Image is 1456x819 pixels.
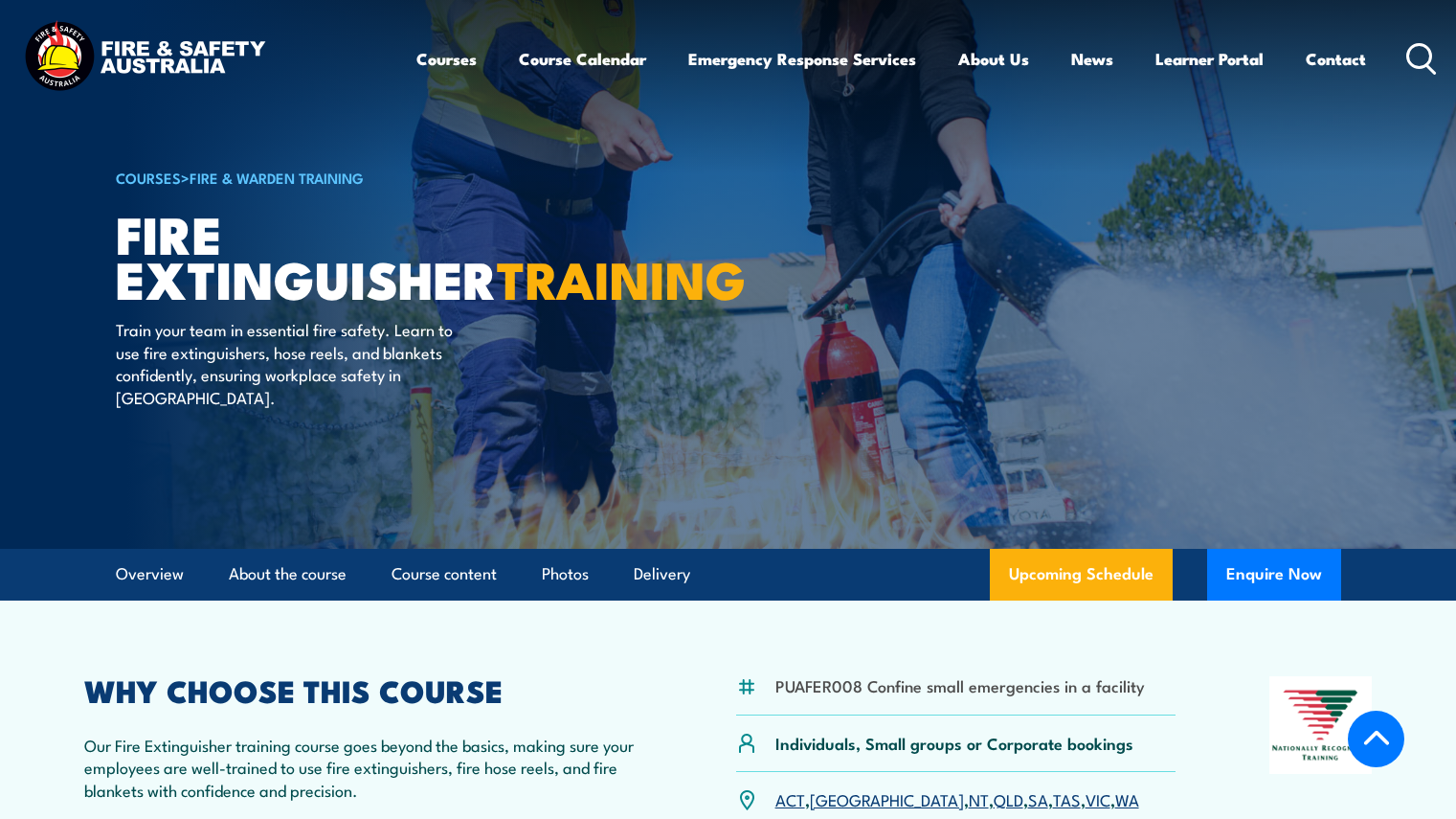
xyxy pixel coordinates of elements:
[1207,549,1341,601] button: Enquire Now
[775,787,805,810] a: ACT
[1115,787,1139,810] a: WA
[116,166,589,189] h6: >
[810,787,964,810] a: [GEOGRAPHIC_DATA]
[392,549,497,600] a: Course content
[190,167,364,188] a: Fire & Warden Training
[519,34,646,84] a: Course Calendar
[84,676,643,703] h2: WHY CHOOSE THIS COURSE
[1086,787,1110,810] a: VIC
[1155,34,1264,84] a: Learner Portal
[497,238,746,317] strong: TRAINING
[229,549,347,600] a: About the course
[634,549,690,600] a: Delivery
[1071,34,1113,84] a: News
[990,549,1173,601] a: Upcoming Schedule
[116,211,589,300] h1: Fire Extinguisher
[994,787,1023,810] a: QLD
[1053,787,1081,810] a: TAS
[1028,787,1048,810] a: SA
[775,674,1145,696] li: PUAFER008 Confine small emergencies in a facility
[84,734,643,801] p: Our Fire Extinguisher training course goes beyond the basics, making sure your employees are well...
[775,788,1139,810] p: , , , , , , ,
[416,34,477,84] a: Courses
[116,549,184,600] a: Overview
[542,549,589,600] a: Photos
[1269,676,1373,774] img: Nationally Recognised Training logo.
[1306,34,1366,84] a: Contact
[969,787,989,810] a: NT
[958,34,1029,84] a: About Us
[116,167,181,188] a: COURSES
[775,732,1133,754] p: Individuals, Small groups or Corporate bookings
[116,318,465,408] p: Train your team in essential fire safety. Learn to use fire extinguishers, hose reels, and blanke...
[688,34,916,84] a: Emergency Response Services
